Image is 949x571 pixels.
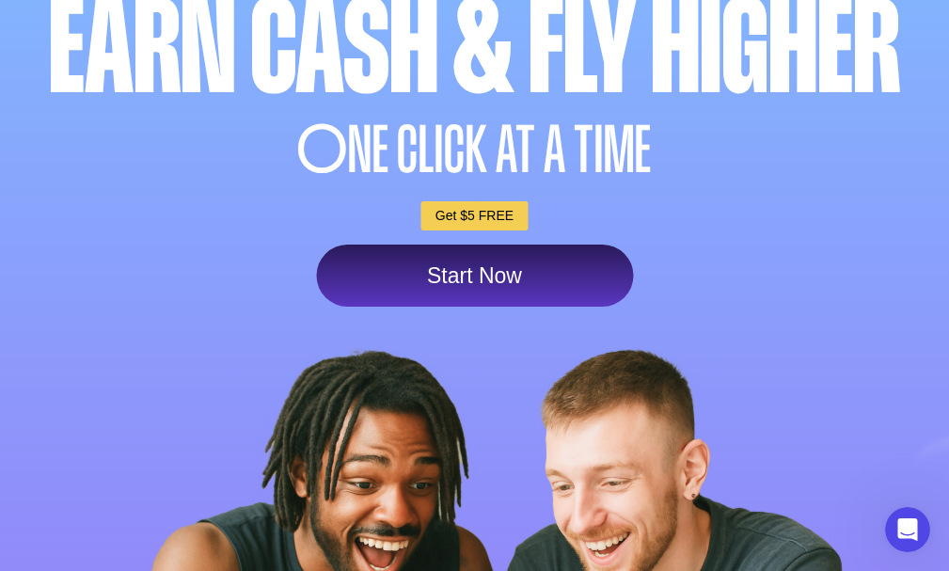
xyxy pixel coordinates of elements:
[297,118,348,182] span: O
[885,507,930,552] iframe: Intercom live chat
[316,245,633,307] a: Start Now
[421,201,528,230] a: Get $5 FREE
[17,118,932,182] div: NE CLICK AT A TIME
